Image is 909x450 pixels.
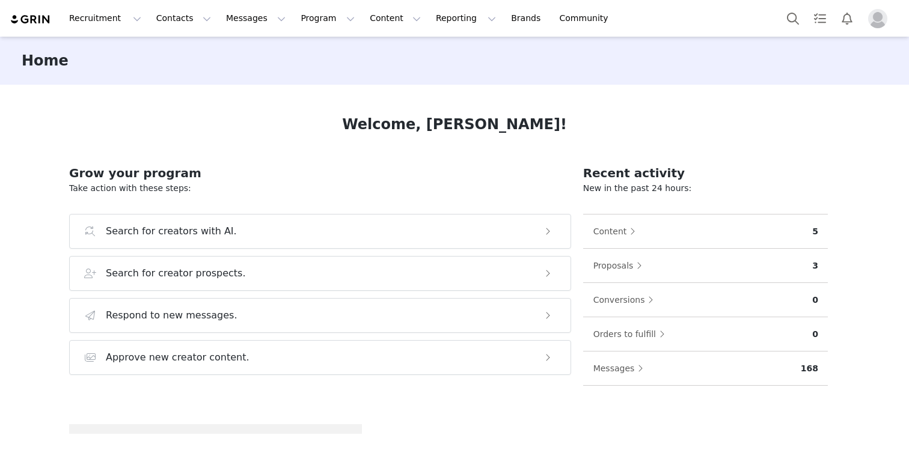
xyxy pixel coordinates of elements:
[293,5,362,32] button: Program
[363,5,428,32] button: Content
[69,298,571,333] button: Respond to new messages.
[834,5,860,32] button: Notifications
[69,164,571,182] h2: Grow your program
[69,182,571,195] p: Take action with these steps:
[780,5,806,32] button: Search
[807,5,833,32] a: Tasks
[149,5,218,32] button: Contacts
[106,350,249,365] h3: Approve new creator content.
[10,14,52,25] img: grin logo
[593,359,650,378] button: Messages
[868,9,887,28] img: placeholder-profile.jpg
[106,308,237,323] h3: Respond to new messages.
[429,5,503,32] button: Reporting
[583,182,828,195] p: New in the past 24 hours:
[342,114,567,135] h1: Welcome, [PERSON_NAME]!
[812,328,818,341] p: 0
[106,266,246,281] h3: Search for creator prospects.
[593,290,660,309] button: Conversions
[106,224,237,239] h3: Search for creators with AI.
[593,256,649,275] button: Proposals
[219,5,293,32] button: Messages
[812,294,818,306] p: 0
[552,5,621,32] a: Community
[861,9,899,28] button: Profile
[22,50,69,71] h3: Home
[812,260,818,272] p: 3
[812,225,818,238] p: 5
[62,5,148,32] button: Recruitment
[504,5,551,32] a: Brands
[801,362,818,375] p: 168
[593,324,671,344] button: Orders to fulfill
[593,222,642,241] button: Content
[69,340,571,375] button: Approve new creator content.
[583,164,828,182] h2: Recent activity
[69,256,571,291] button: Search for creator prospects.
[69,214,571,249] button: Search for creators with AI.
